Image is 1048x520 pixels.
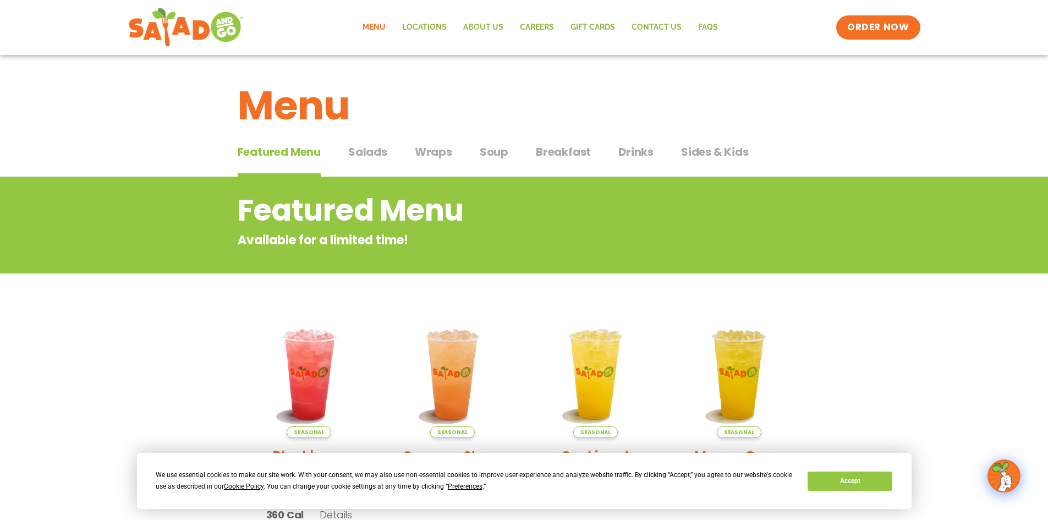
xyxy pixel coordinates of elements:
[989,461,1019,491] img: wpChatIcon
[238,188,722,233] h2: Featured Menu
[533,311,660,438] img: Product photo for Sunkissed Yuzu Lemonade
[224,483,264,490] span: Cookie Policy
[717,426,761,438] span: Seasonal
[156,469,794,492] div: We use essential cookies to make our site work. With your consent, we may also use non-essential ...
[448,483,482,490] span: Preferences
[238,140,811,177] div: Tabbed content
[389,311,516,438] img: Product photo for Summer Stone Fruit Lemonade
[623,15,690,40] a: Contact Us
[836,15,920,40] a: ORDER NOW
[415,144,452,160] span: Wraps
[676,311,803,438] img: Product photo for Mango Grove Lemonade
[394,15,455,40] a: Locations
[573,426,618,438] span: Seasonal
[238,76,811,135] h1: Menu
[690,15,726,40] a: FAQs
[389,446,516,485] h2: Summer Stone Fruit Lemonade
[847,21,909,34] span: ORDER NOW
[354,15,726,40] nav: Menu
[512,15,562,40] a: Careers
[238,144,321,160] span: Featured Menu
[238,231,722,249] p: Available for a limited time!
[430,426,475,438] span: Seasonal
[676,446,803,485] h2: Mango Grove Lemonade
[246,446,373,504] h2: Blackberry [PERSON_NAME] Lemonade
[480,144,508,160] span: Soup
[348,144,387,160] span: Salads
[533,446,660,485] h2: Sunkissed [PERSON_NAME]
[354,15,394,40] a: Menu
[562,15,623,40] a: GIFT CARDS
[536,144,591,160] span: Breakfast
[128,6,244,50] img: new-SAG-logo-768×292
[287,426,331,438] span: Seasonal
[455,15,512,40] a: About Us
[808,472,892,491] button: Accept
[681,144,749,160] span: Sides & Kids
[246,311,373,438] img: Product photo for Blackberry Bramble Lemonade
[618,144,654,160] span: Drinks
[137,453,912,509] div: Cookie Consent Prompt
